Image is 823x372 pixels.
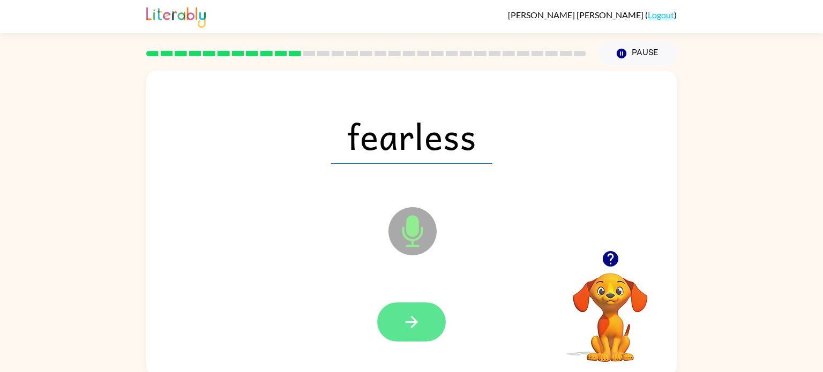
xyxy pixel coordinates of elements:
button: Pause [599,41,677,66]
div: ( ) [508,10,677,20]
span: [PERSON_NAME] [PERSON_NAME] [508,10,645,20]
a: Logout [648,10,674,20]
span: fearless [331,108,492,164]
img: Literably [146,4,206,28]
video: Your browser must support playing .mp4 files to use Literably. Please try using another browser. [557,256,664,363]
